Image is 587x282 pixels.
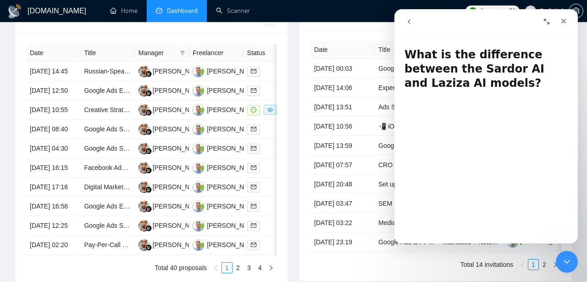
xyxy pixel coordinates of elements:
[193,125,260,132] a: RC[PERSON_NAME]
[375,136,439,155] td: Google Shopping, Search & Meta (Facebook + Instagram) Retargeting Campaigns
[80,120,134,139] td: Google Ads Setup for Pilates Studio
[310,97,375,117] td: [DATE] 13:51
[193,85,204,96] img: RC
[193,181,204,193] img: RC
[375,41,439,59] th: Title
[251,165,256,170] span: mail
[135,44,189,62] th: Manager
[207,124,260,134] div: [PERSON_NAME]
[244,263,254,273] a: 3
[145,71,152,77] img: gigradar-bm.png
[207,66,260,76] div: [PERSON_NAME]
[207,105,260,115] div: [PERSON_NAME]
[145,186,152,193] img: gigradar-bm.png
[460,259,513,270] li: Total 14 invitations
[80,44,134,62] th: Title
[310,213,375,232] td: [DATE] 03:22
[26,62,80,81] td: [DATE] 14:45
[222,262,233,273] li: 1
[251,126,256,132] span: mail
[378,103,559,111] a: Ads Specialist (Google, Meta & TikTok) – Water Filtration Brand
[251,242,256,248] span: mail
[80,178,134,197] td: Digital Marketing Expert
[210,262,222,273] button: left
[84,145,194,152] a: Google Ads Specialist for E-commerce
[509,6,516,16] span: 52
[138,181,150,193] img: YA
[193,106,260,113] a: RC[PERSON_NAME]
[210,262,222,273] li: Previous Page
[80,139,134,158] td: Google Ads Specialist for E-commerce
[479,6,507,16] span: Connects:
[251,146,256,151] span: mail
[138,106,205,113] a: YA[PERSON_NAME]
[138,85,150,96] img: YA
[247,48,285,58] span: Status
[207,163,260,173] div: [PERSON_NAME]
[527,8,534,14] span: user
[193,183,260,190] a: RC[PERSON_NAME]
[145,148,152,154] img: gigradar-bm.png
[138,48,176,58] span: Manager
[145,90,152,96] img: gigradar-bm.png
[84,183,152,191] a: Digital Marketing Expert
[378,84,544,91] a: Expert Assessment of Social Media Management Platform
[138,221,205,229] a: YA[PERSON_NAME]
[375,155,439,175] td: CRO & Paid Search Audit and Recommendations
[378,161,519,169] a: CRO & Paid Search Audit and Recommendations
[213,265,219,271] span: left
[207,85,260,96] div: [PERSON_NAME]
[193,220,204,231] img: RC
[80,158,134,178] td: Facebook Ads & Google Ads Specialist
[80,81,134,101] td: Google Ads Expert for High-End Haircare E-Commerce Brand
[145,167,152,174] img: gigradar-bm.png
[138,162,150,174] img: YA
[310,136,375,155] td: [DATE] 13:59
[569,7,583,15] a: setting
[80,216,134,236] td: Google Ads Setup Specialist for Premium E-Commerce Brand
[520,262,525,268] span: left
[517,259,528,270] button: left
[310,194,375,213] td: [DATE] 03:47
[310,175,375,194] td: [DATE] 20:48
[145,206,152,212] img: gigradar-bm.png
[26,44,80,62] th: Date
[145,225,152,231] img: gigradar-bm.png
[193,239,204,251] img: RC
[266,262,277,273] li: Next Page
[26,139,80,158] td: [DATE] 04:30
[517,259,528,270] li: Previous Page
[145,129,152,135] img: gigradar-bm.png
[84,87,260,94] a: Google Ads Expert for High-End Haircare E-Commerce Brand
[251,223,256,228] span: mail
[153,105,205,115] div: [PERSON_NAME]
[138,220,150,231] img: YA
[138,104,150,116] img: YA
[310,59,375,78] td: [DATE] 00:03
[255,263,265,273] a: 4
[310,117,375,136] td: [DATE] 10:56
[193,241,260,248] a: RC[PERSON_NAME]
[178,46,187,60] span: filter
[375,194,439,213] td: SEM Specialist: Keyword Research and Ad Campaign Execution for New Website
[153,66,205,76] div: [PERSON_NAME]
[138,143,150,154] img: YA
[251,68,256,74] span: mail
[84,125,186,133] a: Google Ads Setup for Pilates Studio
[138,164,205,171] a: YA[PERSON_NAME]
[216,7,250,15] a: searchScanner
[156,7,162,14] span: dashboard
[138,202,205,209] a: YA[PERSON_NAME]
[207,201,260,211] div: [PERSON_NAME]
[310,155,375,175] td: [DATE] 07:57
[251,184,256,190] span: mail
[233,262,244,273] li: 2
[193,86,260,94] a: RC[PERSON_NAME]
[375,213,439,232] td: Media Buyer
[569,4,583,18] button: setting
[539,259,550,270] li: 2
[193,164,260,171] a: RC[PERSON_NAME]
[266,262,277,273] button: right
